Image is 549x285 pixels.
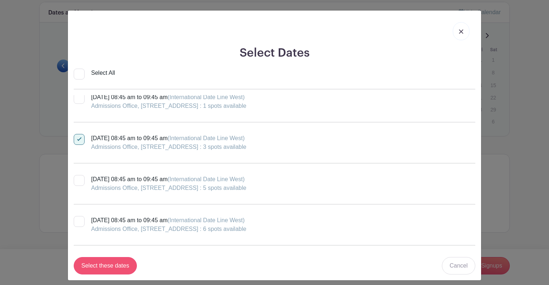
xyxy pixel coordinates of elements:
div: Admissions Office, [STREET_ADDRESS] : 3 spots available [91,143,246,151]
span: (International Date Line West) [167,176,244,182]
div: [DATE] 08:45 am to 09:45 am [91,93,246,110]
div: Admissions Office, [STREET_ADDRESS] : 6 spots available [91,225,246,233]
span: (International Date Line West) [167,94,244,100]
div: Admissions Office, [STREET_ADDRESS] : 1 spots available [91,102,246,110]
img: close_button-5f87c8562297e5c2d7936805f587ecaba9071eb48480494691a3f1689db116b3.svg [459,29,463,34]
div: Select All [91,69,115,77]
span: (International Date Line West) [167,135,244,141]
a: Cancel [442,257,475,274]
span: (International Date Line West) [167,217,244,223]
h2: Select Dates [74,46,475,60]
div: [DATE] 08:45 am to 09:45 am [91,134,246,151]
div: [DATE] 08:45 am to 09:45 am [91,216,246,233]
div: Admissions Office, [STREET_ADDRESS] : 5 spots available [91,184,246,192]
input: Select these dates [74,257,137,274]
div: [DATE] 08:45 am to 09:45 am [91,175,246,192]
